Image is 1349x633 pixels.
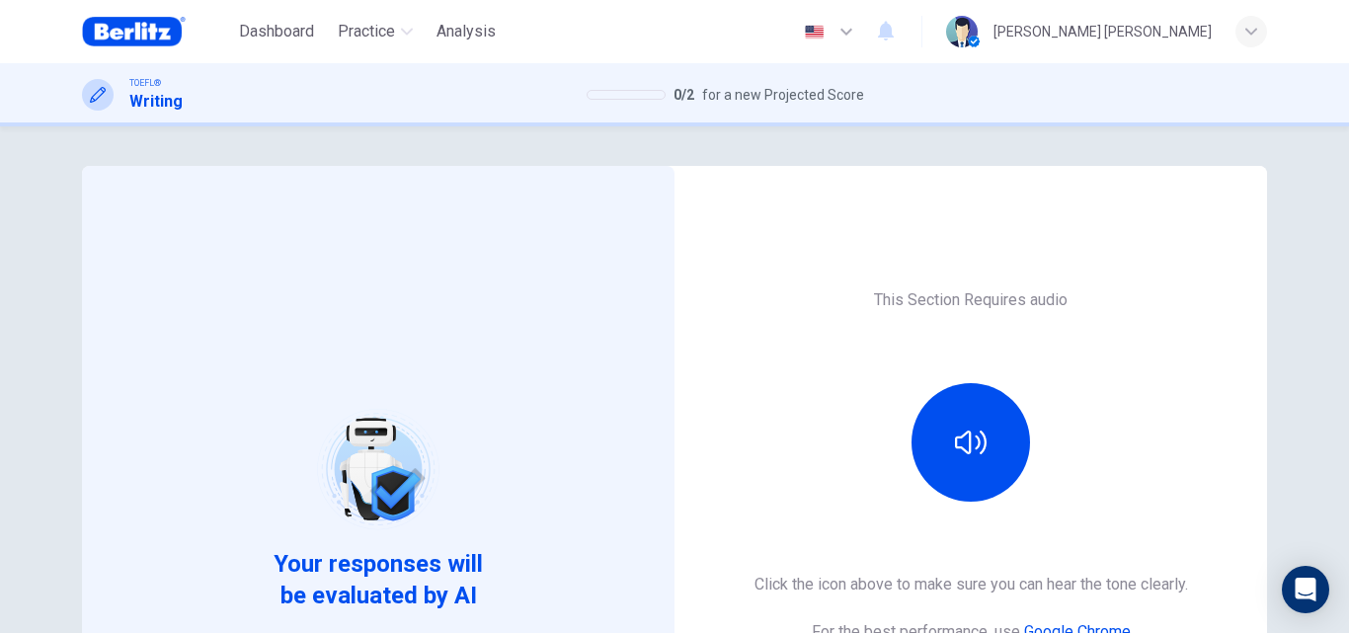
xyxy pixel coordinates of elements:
a: Berlitz Brasil logo [82,12,231,51]
span: Practice [338,20,395,43]
span: Dashboard [239,20,314,43]
button: Dashboard [231,14,322,49]
h6: Click the icon above to make sure you can hear the tone clearly. [754,573,1188,596]
h1: Writing [129,90,183,114]
img: Berlitz Brasil logo [82,12,186,51]
div: Open Intercom Messenger [1282,566,1329,613]
img: Profile picture [946,16,978,47]
h6: This Section Requires audio [874,288,1068,312]
button: Analysis [429,14,504,49]
div: [PERSON_NAME] [PERSON_NAME] [993,20,1212,43]
span: Your responses will be evaluated by AI [259,548,499,611]
span: for a new Projected Score [702,83,864,107]
span: TOEFL® [129,76,161,90]
img: robot icon [315,407,440,532]
span: Analysis [436,20,496,43]
span: 0 / 2 [674,83,694,107]
img: en [802,25,827,40]
button: Practice [330,14,421,49]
